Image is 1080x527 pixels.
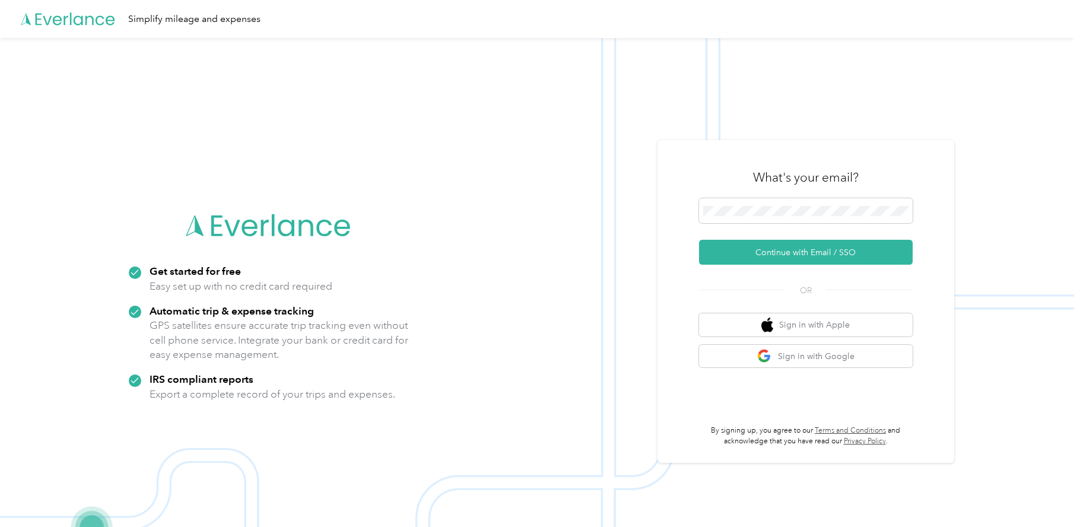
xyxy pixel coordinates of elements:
h3: What's your email? [753,169,859,186]
a: Terms and Conditions [815,426,886,435]
button: Continue with Email / SSO [699,240,913,265]
strong: Automatic trip & expense tracking [150,304,314,317]
div: Simplify mileage and expenses [128,12,261,27]
img: apple logo [761,318,773,332]
strong: Get started for free [150,265,241,277]
button: apple logoSign in with Apple [699,313,913,336]
img: google logo [757,349,772,364]
p: Easy set up with no credit card required [150,279,332,294]
p: GPS satellites ensure accurate trip tracking even without cell phone service. Integrate your bank... [150,318,409,362]
iframe: Everlance-gr Chat Button Frame [1014,461,1080,527]
p: By signing up, you agree to our and acknowledge that you have read our . [699,426,913,446]
p: Export a complete record of your trips and expenses. [150,387,395,402]
strong: IRS compliant reports [150,373,253,385]
button: google logoSign in with Google [699,345,913,368]
span: OR [785,284,827,297]
a: Privacy Policy [844,437,886,446]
